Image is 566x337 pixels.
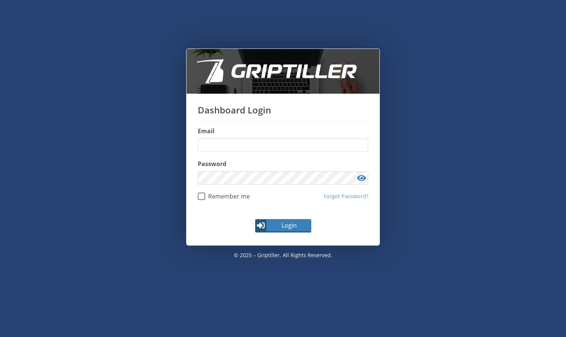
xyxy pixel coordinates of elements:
p: © 2025 – Griptiller. All rights reserved. [186,246,380,265]
span: Remember me [205,193,250,200]
span: Login [267,221,311,230]
button: Login [255,219,311,233]
a: Forgot Password? [324,192,368,200]
h1: Dashboard Login [198,105,368,121]
label: Password [198,159,368,168]
label: Email [198,127,368,135]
